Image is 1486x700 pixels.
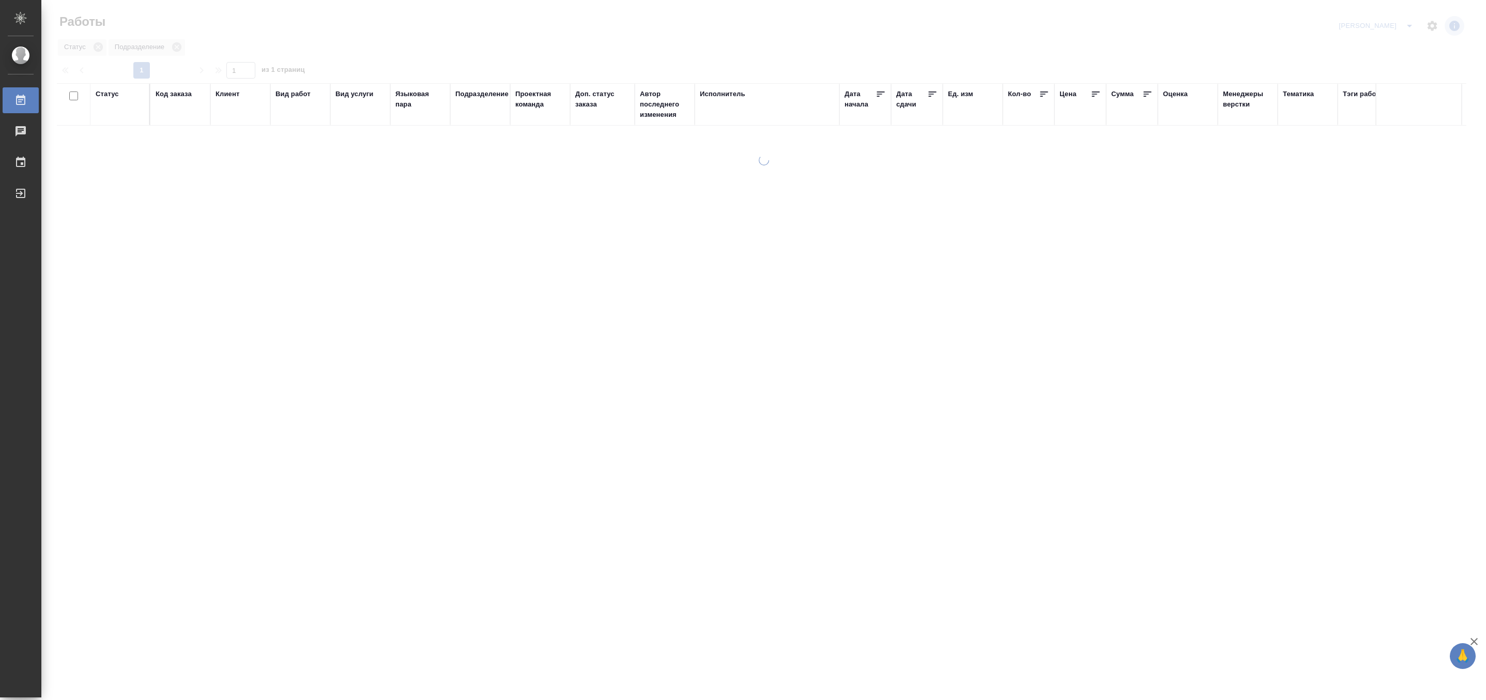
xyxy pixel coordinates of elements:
div: Менеджеры верстки [1223,89,1273,110]
button: 🙏 [1450,643,1476,669]
div: Оценка [1163,89,1188,99]
div: Клиент [216,89,239,99]
div: Языковая пара [395,89,445,110]
div: Доп. статус заказа [575,89,630,110]
div: Тэги работы [1343,89,1385,99]
div: Дата начала [845,89,876,110]
div: Вид работ [275,89,311,99]
div: Код заказа [156,89,192,99]
div: Ед. изм [948,89,973,99]
div: Подразделение [455,89,509,99]
div: Цена [1060,89,1077,99]
div: Проектная команда [515,89,565,110]
div: Дата сдачи [896,89,927,110]
span: 🙏 [1454,645,1472,667]
div: Вид услуги [335,89,374,99]
div: Исполнитель [700,89,745,99]
div: Статус [96,89,119,99]
div: Тематика [1283,89,1314,99]
div: Сумма [1111,89,1133,99]
div: Кол-во [1008,89,1031,99]
div: Автор последнего изменения [640,89,690,120]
